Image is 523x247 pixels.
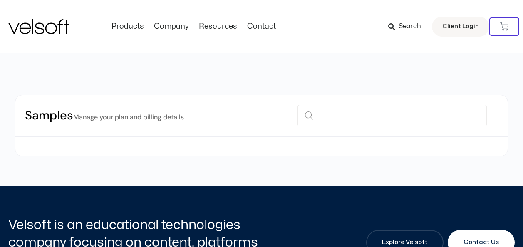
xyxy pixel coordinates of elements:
img: Velsoft Training Materials [8,19,69,34]
a: ContactMenu Toggle [242,22,281,31]
span: Client Login [442,21,479,32]
a: Search [388,20,427,34]
a: ResourcesMenu Toggle [194,22,242,31]
h2: Samples [25,108,185,124]
small: Manage your plan and billing details. [73,113,185,121]
a: ProductsMenu Toggle [107,22,149,31]
span: Search [399,21,421,32]
a: Client Login [432,17,489,37]
nav: Menu [107,22,281,31]
a: CompanyMenu Toggle [149,22,194,31]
